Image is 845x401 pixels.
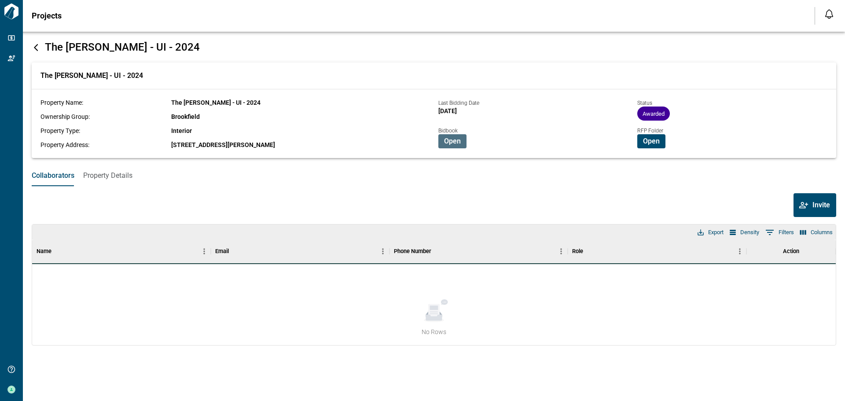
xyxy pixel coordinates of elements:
[637,128,663,134] span: RFP Folder
[583,245,595,258] button: Sort
[568,239,746,264] div: Role
[32,171,74,180] span: Collaborators
[431,245,444,258] button: Sort
[45,41,200,53] span: The [PERSON_NAME] - UI - 2024
[40,141,89,148] span: Property Address:
[763,225,796,239] button: Show filters
[229,245,241,258] button: Sort
[83,171,132,180] span: Property Details
[572,239,583,264] div: Role
[822,7,836,21] button: Open notification feed
[783,239,799,264] div: Action
[555,245,568,258] button: Menu
[444,137,461,146] span: Open
[32,11,62,20] span: Projects
[438,134,467,148] button: Open
[394,239,431,264] div: Phone Number
[171,99,261,106] span: The [PERSON_NAME] - UI - 2024
[51,245,64,258] button: Sort
[794,193,836,217] button: Invite
[40,71,143,80] span: The [PERSON_NAME] - UI - 2024
[40,113,90,120] span: Ownership Group:
[211,239,389,264] div: Email
[215,239,229,264] div: Email
[422,327,446,336] span: No Rows
[637,136,665,145] a: Open
[438,128,458,134] span: Bidbook
[171,141,275,148] span: [STREET_ADDRESS][PERSON_NAME]
[376,245,389,258] button: Menu
[40,127,80,134] span: Property Type:
[637,100,652,106] span: Status
[438,100,479,106] span: Last Bidding Date
[746,239,836,264] div: Action
[198,245,211,258] button: Menu
[733,245,746,258] button: Menu
[171,127,192,134] span: Interior
[727,227,761,238] button: Density
[37,239,51,264] div: Name
[637,110,670,117] span: Awarded
[389,239,568,264] div: Phone Number
[23,165,845,186] div: base tabs
[40,99,83,106] span: Property Name:
[637,134,665,148] button: Open
[695,227,726,238] button: Export
[438,107,457,114] span: [DATE]
[171,113,200,120] span: Brookfield
[643,137,660,146] span: Open
[32,239,211,264] div: Name
[438,136,467,145] a: Open
[812,201,830,210] span: Invite
[798,227,835,238] button: Select columns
